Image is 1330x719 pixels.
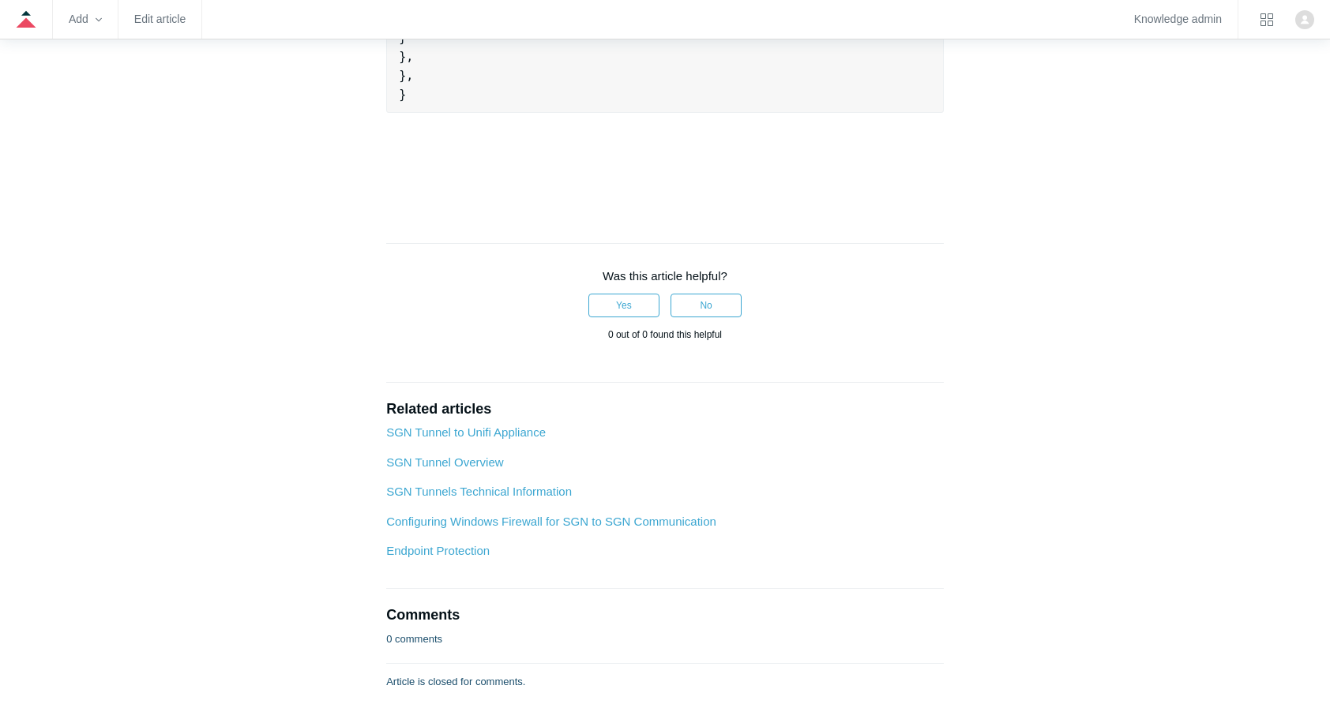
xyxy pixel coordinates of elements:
[386,605,944,626] h2: Comments
[69,15,102,24] zd-hc-trigger: Add
[399,88,406,102] span: }
[399,50,413,64] span: },
[603,269,727,283] span: Was this article helpful?
[399,31,406,45] span: }
[386,544,490,557] a: Endpoint Protection
[386,631,442,647] p: 0 comments
[134,15,186,24] a: Edit article
[608,329,722,340] span: 0 out of 0 found this helpful
[1295,10,1314,29] img: user avatar
[386,674,525,690] p: Article is closed for comments.
[671,294,742,317] button: This article was not helpful
[588,294,659,317] button: This article was helpful
[386,455,503,469] a: SGN Tunnel Overview
[386,399,944,420] h2: Related articles
[386,485,572,498] a: SGN Tunnels Technical Information
[386,425,546,439] a: SGN Tunnel to Unifi Appliance
[399,69,413,83] span: },
[1295,10,1314,29] zd-hc-trigger: Click your profile icon to open the profile menu
[386,515,716,528] a: Configuring Windows Firewall for SGN to SGN Communication
[1134,15,1222,24] a: Knowledge admin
